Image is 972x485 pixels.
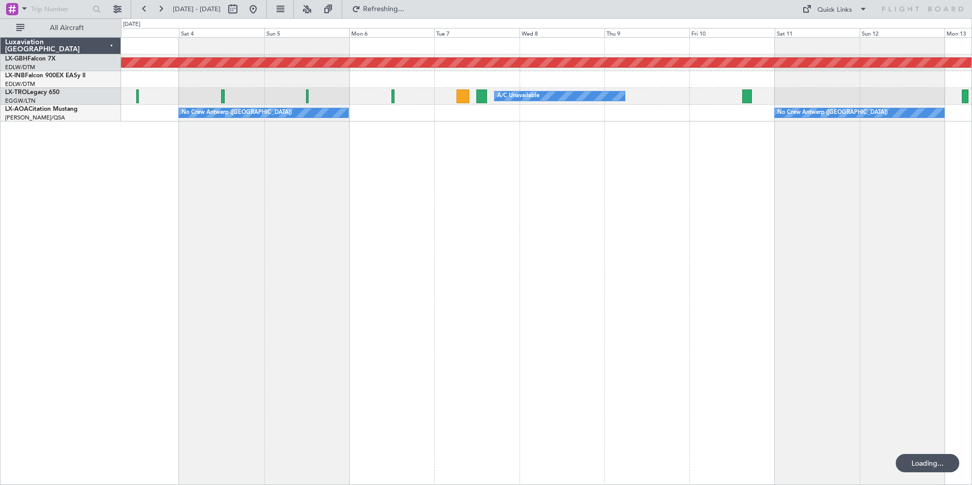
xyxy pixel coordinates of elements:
[31,2,89,17] input: Trip Number
[5,89,27,96] span: LX-TRO
[5,73,85,79] a: LX-INBFalcon 900EX EASy II
[5,114,65,122] a: [PERSON_NAME]/QSA
[5,106,78,112] a: LX-AOACitation Mustang
[181,105,292,120] div: No Crew Antwerp ([GEOGRAPHIC_DATA])
[349,28,434,37] div: Mon 6
[896,454,959,472] div: Loading...
[689,28,774,37] div: Fri 10
[5,89,59,96] a: LX-TROLegacy 650
[264,28,349,37] div: Sun 5
[434,28,519,37] div: Tue 7
[860,28,945,37] div: Sun 12
[604,28,689,37] div: Thu 9
[94,28,179,37] div: Fri 3
[11,20,110,36] button: All Aircraft
[5,56,27,62] span: LX-GBH
[520,28,604,37] div: Wed 8
[5,80,35,88] a: EDLW/DTM
[5,97,36,105] a: EGGW/LTN
[775,28,860,37] div: Sat 11
[123,20,140,29] div: [DATE]
[5,64,35,71] a: EDLW/DTM
[497,88,539,104] div: A/C Unavailable
[5,73,25,79] span: LX-INB
[347,1,408,17] button: Refreshing...
[362,6,405,13] span: Refreshing...
[777,105,888,120] div: No Crew Antwerp ([GEOGRAPHIC_DATA])
[797,1,872,17] button: Quick Links
[173,5,221,14] span: [DATE] - [DATE]
[5,106,28,112] span: LX-AOA
[26,24,107,32] span: All Aircraft
[817,5,852,15] div: Quick Links
[179,28,264,37] div: Sat 4
[5,56,55,62] a: LX-GBHFalcon 7X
